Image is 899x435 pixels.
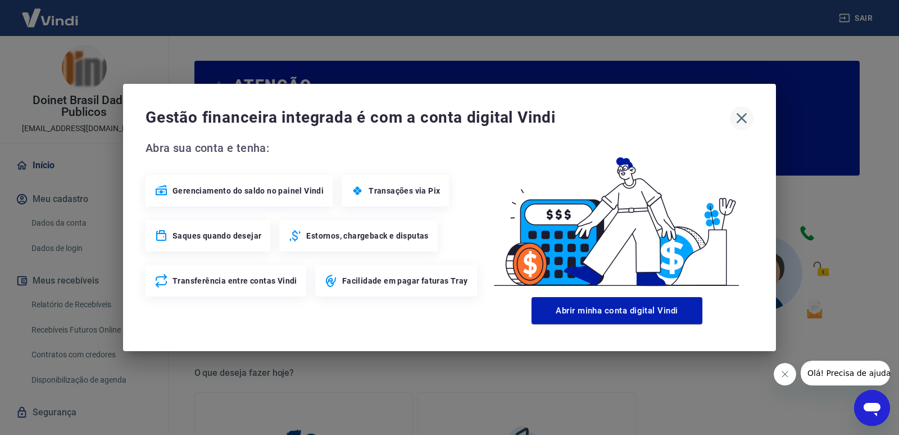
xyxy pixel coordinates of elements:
span: Olá! Precisa de ajuda? [7,8,94,17]
span: Facilidade em pagar faturas Tray [342,275,468,286]
img: Good Billing [480,139,753,293]
span: Saques quando desejar [172,230,261,241]
iframe: Mensagem da empresa [801,361,890,385]
span: Gestão financeira integrada é com a conta digital Vindi [146,106,730,129]
span: Abra sua conta e tenha: [146,139,480,157]
button: Abrir minha conta digital Vindi [532,297,702,324]
span: Estornos, chargeback e disputas [306,230,428,241]
span: Gerenciamento do saldo no painel Vindi [172,185,324,196]
span: Transações via Pix [369,185,440,196]
iframe: Botão para abrir a janela de mensagens [854,390,890,426]
iframe: Fechar mensagem [774,363,796,385]
span: Transferência entre contas Vindi [172,275,297,286]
